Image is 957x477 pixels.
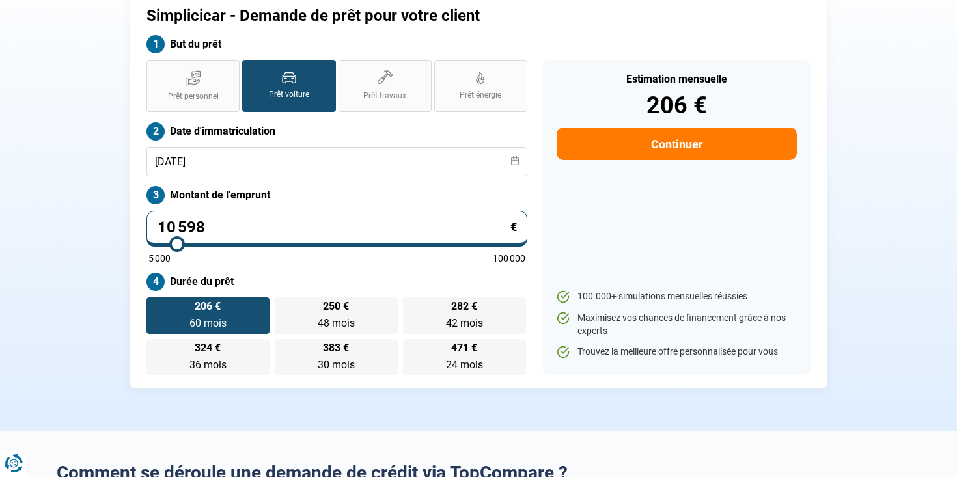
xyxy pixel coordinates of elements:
[146,273,527,291] label: Durée du prêt
[460,90,501,101] span: Prêt énergie
[363,90,406,102] span: Prêt travaux
[557,94,797,117] div: 206 €
[493,254,525,263] span: 100 000
[557,290,797,303] li: 100.000+ simulations mensuelles réussies
[510,221,517,233] span: €
[146,7,641,25] h1: Simplicicar - Demande de prêt pour votre client
[168,91,219,102] span: Prêt personnel
[451,301,477,312] span: 282 €
[195,343,221,353] span: 324 €
[189,317,227,329] span: 60 mois
[146,122,527,141] label: Date d'immatriculation
[195,301,221,312] span: 206 €
[451,343,477,353] span: 471 €
[557,346,797,359] li: Trouvez la meilleure offre personnalisée pour vous
[557,312,797,337] li: Maximisez vos chances de financement grâce à nos experts
[323,343,349,353] span: 383 €
[269,89,309,100] span: Prêt voiture
[146,147,527,176] input: jj/mm/aaaa
[318,317,355,329] span: 48 mois
[557,74,797,85] div: Estimation mensuelle
[446,317,483,329] span: 42 mois
[189,359,227,371] span: 36 mois
[146,35,527,53] label: But du prêt
[446,359,483,371] span: 24 mois
[146,186,527,204] label: Montant de l'emprunt
[148,254,171,263] span: 5 000
[323,301,349,312] span: 250 €
[318,359,355,371] span: 30 mois
[557,128,797,160] button: Continuer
